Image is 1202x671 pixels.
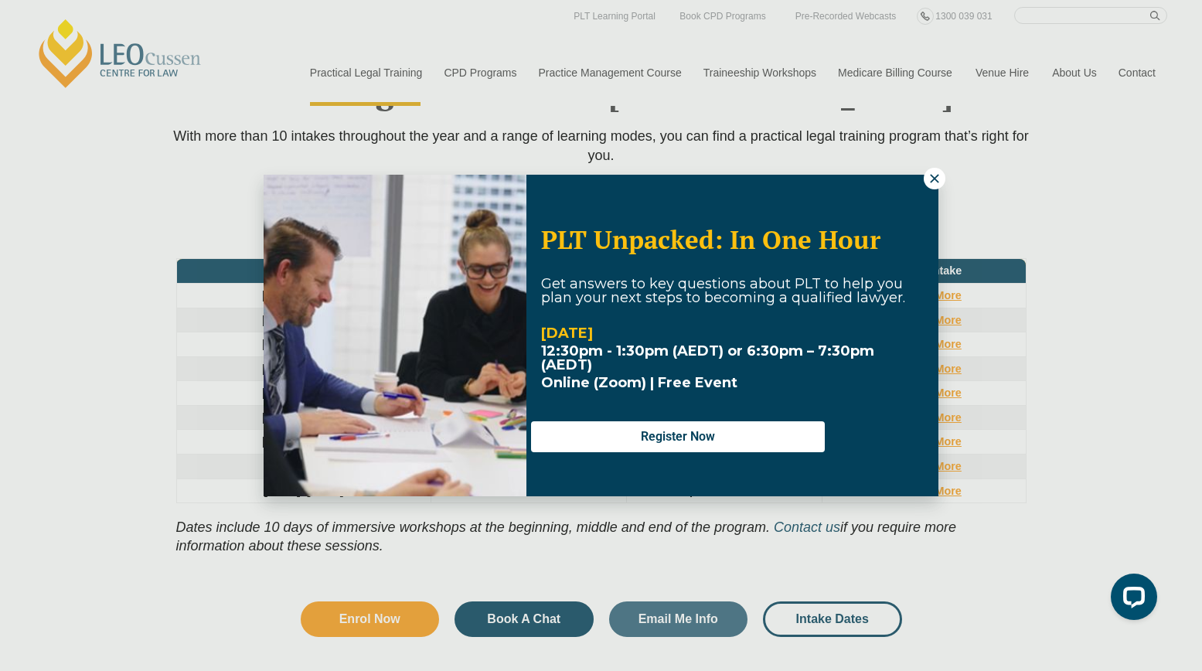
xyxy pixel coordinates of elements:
iframe: LiveChat chat widget [1098,567,1163,632]
strong: 12:30pm - 1:30pm (AEDT) or 6:30pm – 7:30pm (AEDT) [541,342,874,373]
img: Woman in yellow blouse holding folders looking to the right and smiling [264,175,526,496]
span: Online (Zoom) | Free Event [541,374,737,391]
span: Get answers to key questions about PLT to help you plan your next steps to becoming a qualified l... [541,275,905,306]
strong: [DATE] [541,325,593,342]
button: Close [924,168,945,189]
span: PLT Unpacked: In One Hour [541,223,880,256]
button: Register Now [531,421,825,452]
